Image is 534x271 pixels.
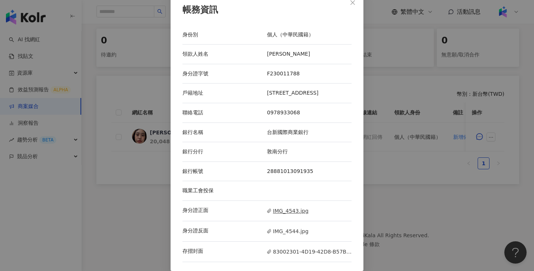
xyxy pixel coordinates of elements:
[182,187,267,195] div: 職業工會投保
[182,248,267,256] div: 存摺封面
[182,70,267,78] div: 身分證字號
[182,109,267,117] div: 聯絡電話
[267,89,352,97] div: [STREET_ADDRESS]
[267,31,352,39] div: 個人（中華民國籍）
[182,89,267,97] div: 戶籍地址
[267,50,352,58] div: [PERSON_NAME]
[182,129,267,136] div: 銀行名稱
[267,248,352,256] span: 83002301-4D19-42D8-B57B-2B1951FB2F63.jpeg
[267,168,352,175] div: 28881013091935
[182,50,267,58] div: 領款人姓名
[182,207,267,215] div: 身分證正面
[267,129,352,136] div: 台新國際商業銀行
[267,70,352,78] div: F230011788
[182,31,267,39] div: 身份別
[267,207,309,215] span: IMG_4543.jpg
[267,148,352,156] div: 敦南分行
[182,168,267,175] div: 銀行帳號
[267,109,352,117] div: 0978933068
[182,148,267,156] div: 銀行分行
[182,227,267,235] div: 身分證反面
[182,4,352,16] div: 帳務資訊
[267,227,309,235] span: IMG_4544.jpg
